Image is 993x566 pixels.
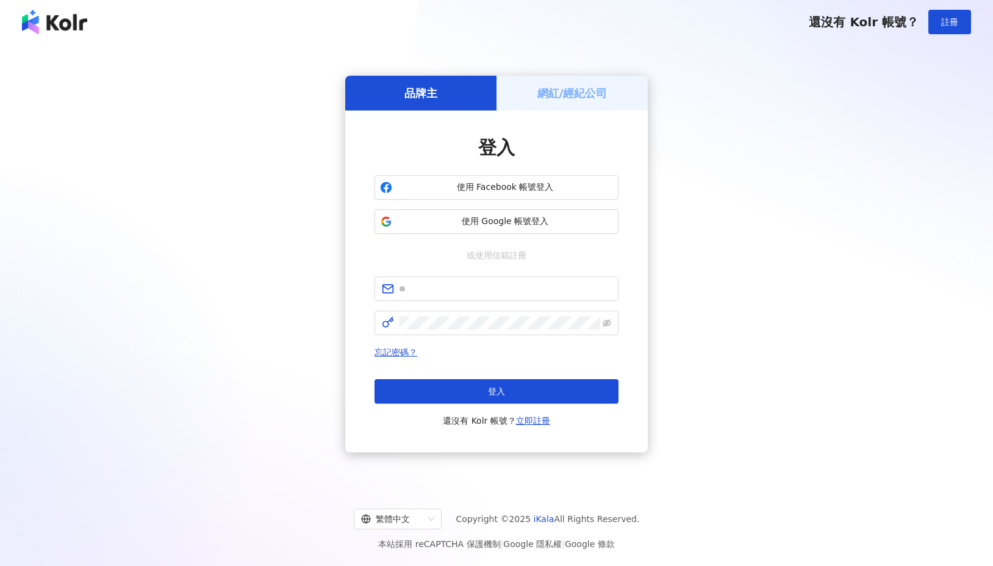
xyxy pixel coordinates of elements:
[397,181,613,194] span: 使用 Facebook 帳號登入
[375,175,618,200] button: 使用 Facebook 帳號登入
[375,379,618,404] button: 登入
[488,386,505,396] span: 登入
[361,509,423,529] div: 繁體中文
[378,537,614,551] span: 本站採用 reCAPTCHA 保護機制
[501,539,504,549] span: |
[941,17,958,27] span: 註冊
[375,209,618,234] button: 使用 Google 帳號登入
[565,539,615,549] a: Google 條款
[404,85,437,101] h5: 品牌主
[516,416,550,426] a: 立即註冊
[809,15,919,29] span: 還沒有 Kolr 帳號？
[375,347,417,357] a: 忘記密碼？
[22,10,87,34] img: logo
[397,216,613,228] span: 使用 Google 帳號登入
[478,137,515,158] span: 登入
[603,319,611,327] span: eye-invisible
[458,249,535,262] span: 或使用信箱註冊
[534,514,554,524] a: iKala
[928,10,971,34] button: 註冊
[537,85,608,101] h5: 網紅/經紀公司
[562,539,565,549] span: |
[456,512,640,526] span: Copyright © 2025 All Rights Reserved.
[503,539,562,549] a: Google 隱私權
[443,413,550,428] span: 還沒有 Kolr 帳號？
